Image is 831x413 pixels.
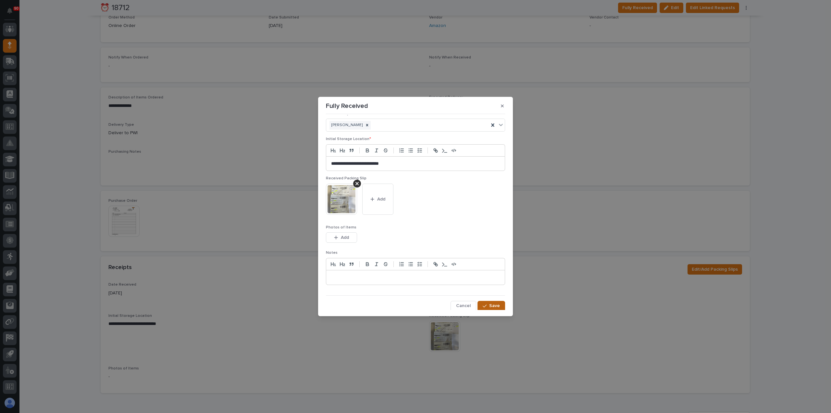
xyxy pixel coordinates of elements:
[478,301,505,311] button: Save
[362,184,393,215] button: Add
[326,251,338,255] span: Notes
[377,196,385,202] span: Add
[326,232,357,243] button: Add
[326,176,366,180] span: Received Packing Slip
[326,102,368,110] p: Fully Received
[341,235,349,240] span: Add
[451,301,476,311] button: Cancel
[326,112,351,116] span: Received By
[489,303,500,309] span: Save
[329,121,364,130] div: [PERSON_NAME]
[456,303,471,309] span: Cancel
[326,137,371,141] span: Initial Storage Location
[326,226,356,229] span: Photos of Items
